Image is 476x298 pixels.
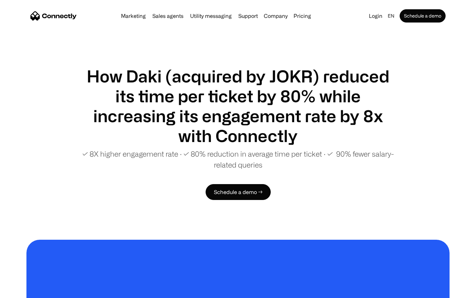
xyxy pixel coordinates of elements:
[7,286,40,296] aside: Language selected: English
[236,13,260,19] a: Support
[187,13,234,19] a: Utility messaging
[79,148,397,170] p: ✓ 8X higher engagement rate ∙ ✓ 80% reduction in average time per ticket ∙ ✓ 90% fewer salary-rel...
[388,11,394,21] div: en
[206,184,271,200] a: Schedule a demo →
[264,11,288,21] div: Company
[366,11,385,21] a: Login
[291,13,314,19] a: Pricing
[79,66,397,146] h1: How Daki (acquired by JOKR) reduced its time per ticket by 80% while increasing its engagement ra...
[400,9,446,23] a: Schedule a demo
[13,286,40,296] ul: Language list
[150,13,186,19] a: Sales agents
[118,13,148,19] a: Marketing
